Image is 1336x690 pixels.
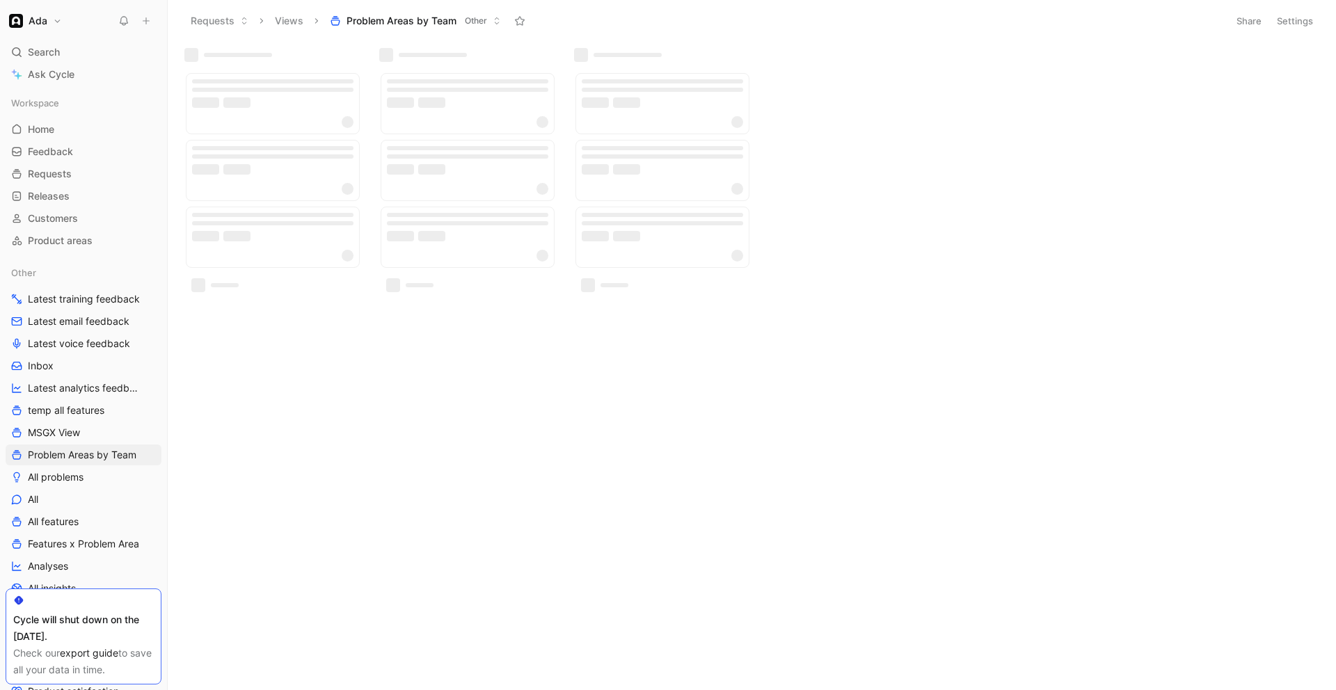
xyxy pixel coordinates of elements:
[28,314,129,328] span: Latest email feedback
[6,511,161,532] a: All features
[28,515,79,529] span: All features
[28,403,104,417] span: temp all features
[6,556,161,577] a: Analyses
[28,359,54,373] span: Inbox
[6,333,161,354] a: Latest voice feedback
[13,645,154,678] div: Check our to save all your data in time.
[324,10,507,31] button: Problem Areas by TeamOther
[6,186,161,207] a: Releases
[6,378,161,399] a: Latest analytics feedback
[6,208,161,229] a: Customers
[28,426,80,440] span: MSGX View
[28,581,76,595] span: All insights
[6,230,161,251] a: Product areas
[28,292,140,306] span: Latest training feedback
[6,355,161,376] a: Inbox
[6,289,161,310] a: Latest training feedback
[1230,11,1268,31] button: Share
[6,311,161,332] a: Latest email feedback
[6,444,161,465] a: Problem Areas by Team
[11,266,36,280] span: Other
[28,189,70,203] span: Releases
[6,489,161,510] a: All
[6,400,161,421] a: temp all features
[28,167,72,181] span: Requests
[6,262,161,643] div: OtherLatest training feedbackLatest email feedbackLatest voice feedbackInboxLatest analytics feed...
[28,234,93,248] span: Product areas
[465,14,487,28] span: Other
[28,44,60,61] span: Search
[6,93,161,113] div: Workspace
[6,64,161,85] a: Ask Cycle
[6,141,161,162] a: Feedback
[28,337,130,351] span: Latest voice feedback
[6,262,161,283] div: Other
[28,381,143,395] span: Latest analytics feedback
[60,647,118,659] a: export guide
[6,11,65,31] button: AdaAda
[28,145,73,159] span: Feedback
[1271,11,1319,31] button: Settings
[6,119,161,140] a: Home
[29,15,47,27] h1: Ada
[28,66,74,83] span: Ask Cycle
[28,559,68,573] span: Analyses
[6,422,161,443] a: MSGX View
[28,537,139,551] span: Features x Problem Area
[6,467,161,488] a: All problems
[28,448,136,462] span: Problem Areas by Team
[269,10,310,31] button: Views
[6,578,161,599] a: All insights
[28,470,83,484] span: All problems
[6,42,161,63] div: Search
[28,122,54,136] span: Home
[347,14,456,28] span: Problem Areas by Team
[6,533,161,554] a: Features x Problem Area
[184,10,255,31] button: Requests
[11,96,59,110] span: Workspace
[28,211,78,225] span: Customers
[9,14,23,28] img: Ada
[28,492,38,506] span: All
[6,163,161,184] a: Requests
[13,611,154,645] div: Cycle will shut down on the [DATE].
